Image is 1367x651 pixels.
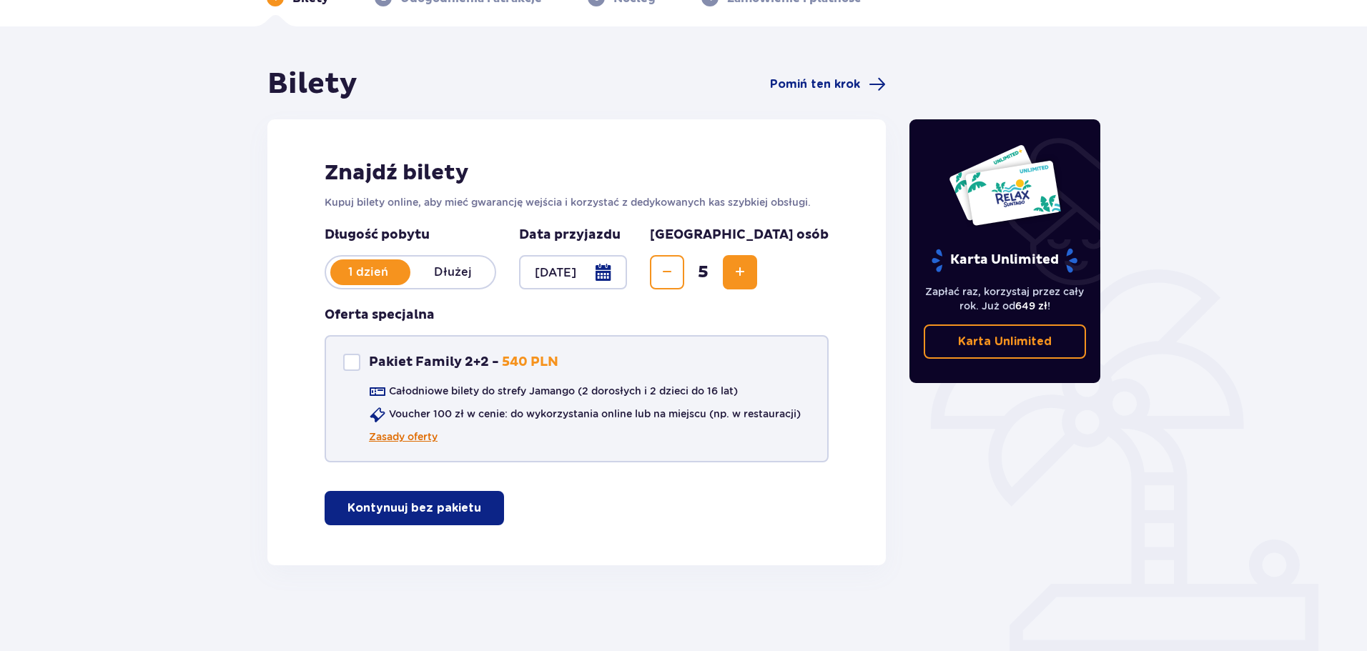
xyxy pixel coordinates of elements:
p: Kontynuuj bez pakietu [347,500,481,516]
p: Voucher 100 zł w cenie: do wykorzystania online lub na miejscu (np. w restauracji) [389,407,801,421]
a: Karta Unlimited [924,324,1087,359]
span: 5 [687,262,720,283]
a: Zasady oferty [369,429,438,444]
button: Kontynuuj bez pakietu [325,491,504,525]
img: Dwie karty całoroczne do Suntago z napisem 'UNLIMITED RELAX', na białym tle z tropikalnymi liśćmi... [948,144,1062,227]
p: Data przyjazdu [519,227,621,244]
p: Karta Unlimited [958,334,1052,349]
p: Pakiet Family 2+2 - [369,354,499,371]
p: 540 PLN [502,354,558,371]
p: 1 dzień [326,264,410,280]
p: Zapłać raz, korzystaj przez cały rok. Już od ! [924,284,1087,313]
p: Całodniowe bilety do strefy Jamango (2 dorosłych i 2 dzieci do 16 lat) [389,384,738,398]
p: Karta Unlimited [930,248,1079,273]
h1: Bilety [267,66,357,102]
h2: Znajdź bilety [325,159,829,187]
span: 649 zł [1015,300,1047,312]
p: Dłużej [410,264,495,280]
span: Pomiń ten krok [770,76,860,92]
a: Pomiń ten krok [770,76,886,93]
button: Zwiększ [723,255,757,289]
p: [GEOGRAPHIC_DATA] osób [650,227,829,244]
p: Długość pobytu [325,227,496,244]
p: Kupuj bilety online, aby mieć gwarancję wejścia i korzystać z dedykowanych kas szybkiej obsługi. [325,195,829,209]
h3: Oferta specjalna [325,307,435,324]
button: Zmniejsz [650,255,684,289]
